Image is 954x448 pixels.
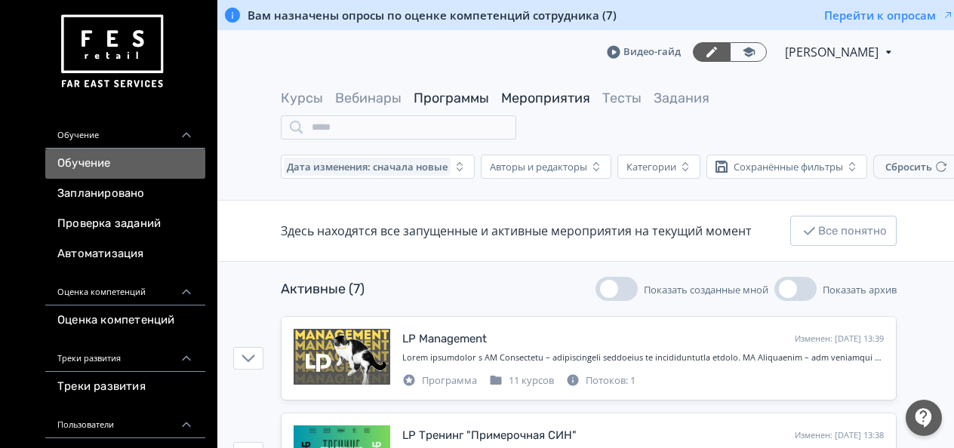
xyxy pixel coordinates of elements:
div: LP Management [402,330,487,348]
span: Показать архив [823,283,897,296]
a: Программы [414,90,489,106]
div: Активные (7) [281,279,365,299]
a: Треки развития [45,372,205,402]
a: Курсы [281,90,323,106]
div: Оценка компетенций [45,269,205,305]
div: Пользователи [45,402,205,438]
div: Треки развития [45,336,205,372]
a: Запланировано [45,179,205,209]
button: Авторы и редакторы [481,155,611,179]
div: Добро пожаловать в LP Management – адаптационная программа по предотвращению потерь. LP Managemen... [402,351,884,364]
a: Оценка компетенций [45,305,205,336]
span: Вам назначены опросы по оценке компетенций сотрудника (7) [248,8,617,23]
a: Мероприятия [501,90,590,106]
button: Категории [617,155,700,179]
div: Здесь находятся все запущенные и активные мероприятия на текущий момент [281,222,752,240]
button: Перейти к опросам [824,8,954,23]
div: Программа [402,373,477,388]
span: Показать созданные мной [644,283,768,296]
img: https://files.teachbase.ru/system/account/57463/logo/medium-936fc5084dd2c598f50a98b9cbe0469a.png [57,9,166,94]
div: Сохранённые фильтры [734,161,843,173]
a: Проверка заданий [45,209,205,239]
button: Сохранённые фильтры [706,155,867,179]
a: Задания [654,90,709,106]
a: Обучение [45,149,205,179]
div: Категории [626,161,676,173]
div: LP Тренинг "Примерочная СИН" [402,427,577,444]
button: Дата изменения: сначала новые [281,155,475,179]
div: Изменен: [DATE] 13:39 [795,333,884,345]
div: Авторы и редакторы [490,161,587,173]
span: Екатерина Придачина [785,43,881,61]
a: Переключиться в режим ученика [730,42,767,62]
div: Обучение [45,112,205,149]
a: Видео-гайд [607,44,681,60]
a: Автоматизация [45,239,205,269]
div: Изменен: [DATE] 13:38 [795,429,884,442]
div: 11 курсов [489,373,554,388]
div: Потоков: 1 [566,373,635,388]
a: Тесты [602,90,642,106]
span: Дата изменения: сначала новые [287,161,448,173]
button: Все понятно [790,216,897,246]
a: Вебинары [335,90,402,106]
